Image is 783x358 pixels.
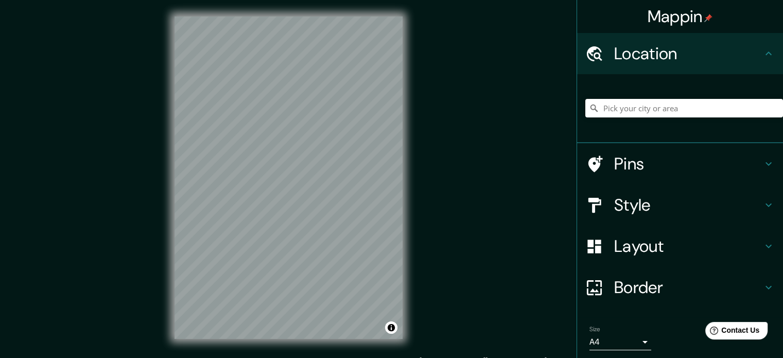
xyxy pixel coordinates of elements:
[648,6,713,27] h4: Mappin
[614,195,762,215] h4: Style
[585,99,783,117] input: Pick your city or area
[577,143,783,184] div: Pins
[175,16,403,339] canvas: Map
[577,33,783,74] div: Location
[385,321,397,334] button: Toggle attribution
[589,334,651,350] div: A4
[577,267,783,308] div: Border
[589,325,600,334] label: Size
[614,154,762,174] h4: Pins
[577,226,783,267] div: Layout
[691,318,772,347] iframe: Help widget launcher
[614,277,762,298] h4: Border
[614,43,762,64] h4: Location
[577,184,783,226] div: Style
[704,14,712,22] img: pin-icon.png
[614,236,762,257] h4: Layout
